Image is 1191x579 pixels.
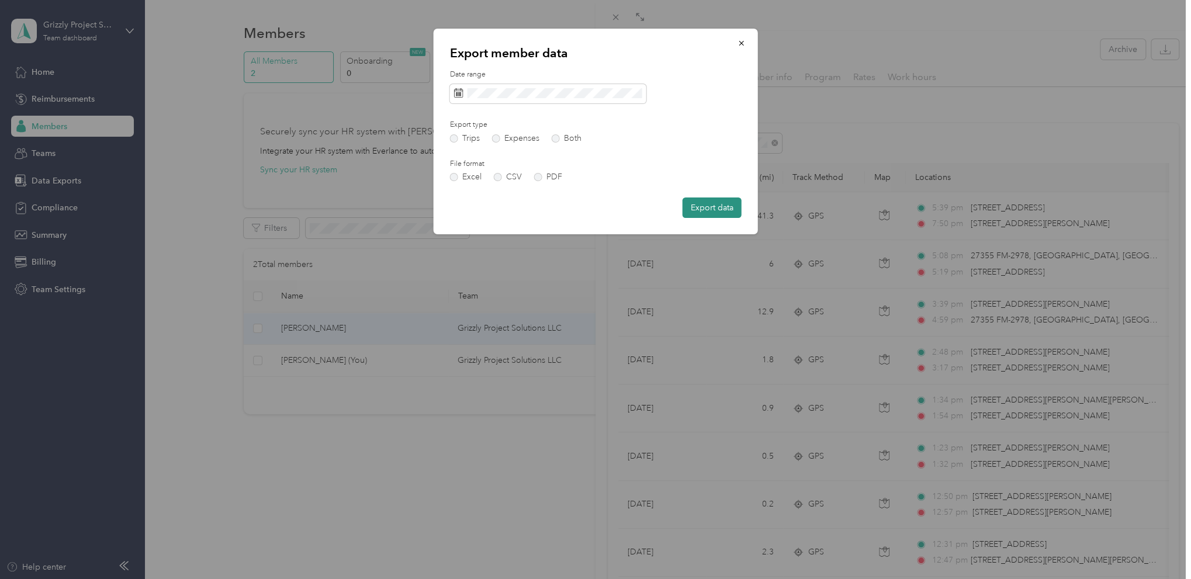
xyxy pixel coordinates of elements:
label: Trips [450,134,480,143]
label: PDF [534,173,562,181]
label: Excel [450,173,482,181]
label: File format [450,159,581,169]
p: Export member data [450,45,742,61]
label: CSV [494,173,522,181]
label: Expenses [492,134,539,143]
iframe: Everlance-gr Chat Button Frame [1126,514,1191,579]
label: Export type [450,120,581,130]
button: Export data [683,197,742,218]
label: Date range [450,70,742,80]
label: Both [552,134,581,143]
